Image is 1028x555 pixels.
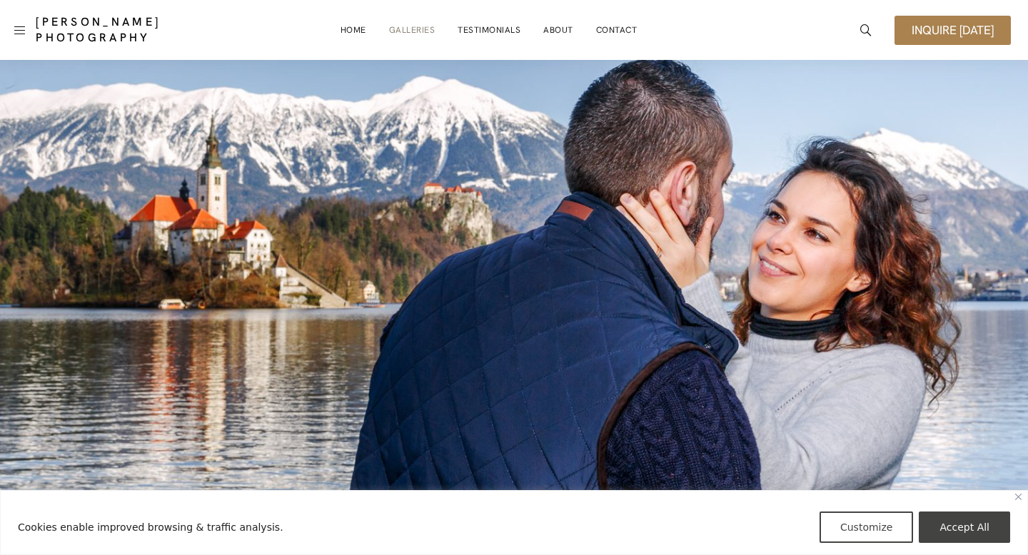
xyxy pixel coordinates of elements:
a: [PERSON_NAME] Photography [36,14,203,46]
a: Contact [596,16,638,44]
button: Accept All [919,511,1010,543]
a: Galleries [389,16,435,44]
a: Inquire [DATE] [895,16,1011,45]
button: Customize [820,511,914,543]
a: About [543,16,573,44]
a: icon-magnifying-glass34 [853,17,879,43]
span: Inquire [DATE] [912,24,994,36]
img: Close [1015,494,1022,500]
p: Cookies enable improved browsing & traffic analysis. [18,519,283,536]
a: Testimonials [458,16,520,44]
a: Home [341,16,366,44]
